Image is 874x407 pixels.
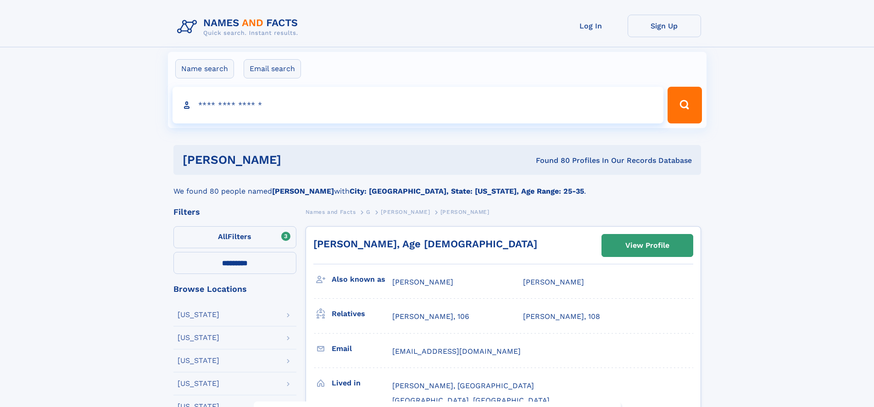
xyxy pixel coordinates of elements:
span: [PERSON_NAME], [GEOGRAPHIC_DATA] [392,381,534,390]
h3: Relatives [332,306,392,322]
a: [PERSON_NAME], 106 [392,312,469,322]
h1: [PERSON_NAME] [183,154,409,166]
h3: Also known as [332,272,392,287]
span: All [218,232,228,241]
img: Logo Names and Facts [173,15,306,39]
div: [US_STATE] [178,334,219,341]
span: [PERSON_NAME] [440,209,490,215]
label: Email search [244,59,301,78]
div: Found 80 Profiles In Our Records Database [408,156,692,166]
span: [PERSON_NAME] [523,278,584,286]
div: [US_STATE] [178,311,219,318]
a: Names and Facts [306,206,356,217]
span: [PERSON_NAME] [392,278,453,286]
a: [PERSON_NAME], Age [DEMOGRAPHIC_DATA] [313,238,537,250]
div: Browse Locations [173,285,296,293]
a: [PERSON_NAME], 108 [523,312,600,322]
div: View Profile [625,235,669,256]
a: [PERSON_NAME] [381,206,430,217]
div: Filters [173,208,296,216]
h3: Email [332,341,392,357]
a: Sign Up [628,15,701,37]
div: We found 80 people named with . [173,175,701,197]
b: [PERSON_NAME] [272,187,334,195]
h3: Lived in [332,375,392,391]
a: G [366,206,371,217]
div: [US_STATE] [178,380,219,387]
span: G [366,209,371,215]
span: [EMAIL_ADDRESS][DOMAIN_NAME] [392,347,521,356]
button: Search Button [668,87,701,123]
div: [US_STATE] [178,357,219,364]
span: [PERSON_NAME] [381,209,430,215]
label: Filters [173,226,296,248]
a: View Profile [602,234,693,256]
b: City: [GEOGRAPHIC_DATA], State: [US_STATE], Age Range: 25-35 [350,187,584,195]
span: [GEOGRAPHIC_DATA], [GEOGRAPHIC_DATA] [392,396,550,405]
label: Name search [175,59,234,78]
a: Log In [554,15,628,37]
input: search input [173,87,664,123]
